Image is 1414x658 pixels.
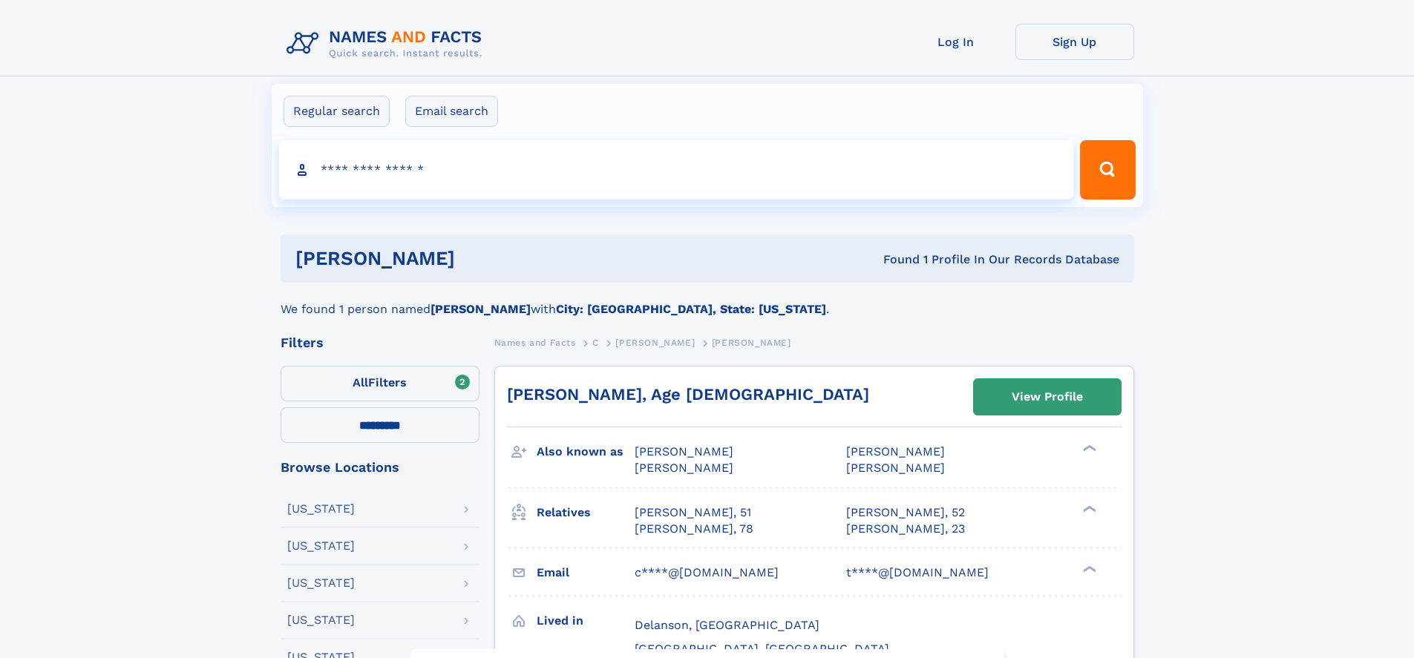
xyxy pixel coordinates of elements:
[537,500,635,525] h3: Relatives
[592,338,599,348] span: C
[1012,380,1083,414] div: View Profile
[635,444,733,458] span: [PERSON_NAME]
[1079,504,1097,513] div: ❯
[281,283,1134,318] div: We found 1 person named with .
[537,608,635,634] h3: Lived in
[537,439,635,464] h3: Also known as
[846,521,965,537] a: [PERSON_NAME], 23
[635,504,751,521] a: [PERSON_NAME], 51
[897,24,1015,60] a: Log In
[1079,564,1097,573] div: ❯
[431,302,531,316] b: [PERSON_NAME]
[846,461,945,475] span: [PERSON_NAME]
[635,642,889,656] span: [GEOGRAPHIC_DATA], [GEOGRAPHIC_DATA]
[287,540,355,552] div: [US_STATE]
[405,96,498,127] label: Email search
[537,560,635,585] h3: Email
[494,333,576,352] a: Names and Facts
[615,338,695,348] span: [PERSON_NAME]
[635,461,733,475] span: [PERSON_NAME]
[279,140,1074,200] input: search input
[556,302,826,316] b: City: [GEOGRAPHIC_DATA], State: [US_STATE]
[635,521,753,537] a: [PERSON_NAME], 78
[1079,444,1097,453] div: ❯
[281,24,494,64] img: Logo Names and Facts
[353,375,368,389] span: All
[287,614,355,626] div: [US_STATE]
[974,379,1121,415] a: View Profile
[281,461,479,474] div: Browse Locations
[712,338,791,348] span: [PERSON_NAME]
[507,385,869,404] a: [PERSON_NAME], Age [DEMOGRAPHIC_DATA]
[281,366,479,401] label: Filters
[295,249,670,268] h1: [PERSON_NAME]
[1080,140,1135,200] button: Search Button
[284,96,390,127] label: Regular search
[287,503,355,515] div: [US_STATE]
[592,333,599,352] a: C
[615,333,695,352] a: [PERSON_NAME]
[1015,24,1134,60] a: Sign Up
[635,618,819,632] span: Delanson, [GEOGRAPHIC_DATA]
[287,577,355,589] div: [US_STATE]
[846,444,945,458] span: [PERSON_NAME]
[669,251,1119,268] div: Found 1 Profile In Our Records Database
[281,336,479,349] div: Filters
[846,504,965,521] a: [PERSON_NAME], 52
